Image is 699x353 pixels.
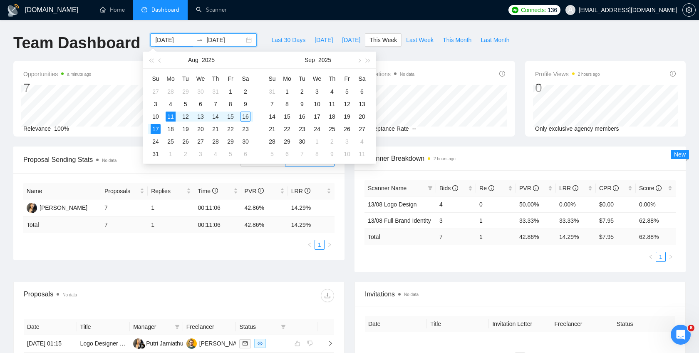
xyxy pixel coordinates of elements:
[267,87,277,97] div: 31
[315,35,333,45] span: [DATE]
[406,35,434,45] span: Last Week
[211,149,221,159] div: 4
[599,185,619,191] span: CPR
[340,72,354,85] th: Fr
[223,123,238,135] td: 2025-08-22
[670,71,676,77] span: info-circle
[178,72,193,85] th: Tu
[193,123,208,135] td: 2025-08-20
[305,188,310,194] span: info-circle
[327,242,332,247] span: right
[133,338,144,349] img: PJ
[265,135,280,148] td: 2025-09-28
[369,35,397,45] span: This Week
[295,72,310,85] th: Tu
[312,137,322,147] div: 1
[280,123,295,135] td: 2025-09-22
[281,324,286,329] span: filter
[267,137,277,147] div: 28
[297,137,307,147] div: 30
[282,112,292,122] div: 15
[100,6,125,13] a: homeHome
[295,148,310,160] td: 2025-10-07
[23,125,51,132] span: Relevance
[295,123,310,135] td: 2025-09-23
[354,135,369,148] td: 2025-10-04
[533,185,539,191] span: info-circle
[151,186,185,196] span: Replies
[155,35,193,45] input: Start date
[238,110,253,123] td: 2025-08-16
[682,3,696,17] button: setting
[305,52,315,68] button: Sep
[178,148,193,160] td: 2025-09-02
[436,196,476,212] td: 4
[325,148,340,160] td: 2025-10-09
[223,148,238,160] td: 2025-09-05
[193,98,208,110] td: 2025-08-06
[267,99,277,109] div: 7
[240,99,250,109] div: 9
[193,148,208,160] td: 2025-09-03
[297,149,307,159] div: 7
[181,87,191,97] div: 29
[280,135,295,148] td: 2025-09-29
[193,110,208,123] td: 2025-08-13
[613,185,619,191] span: info-circle
[340,110,354,123] td: 2025-09-19
[636,196,676,212] td: 0.00%
[208,135,223,148] td: 2025-08-28
[226,112,235,122] div: 15
[80,340,273,347] a: Logo Designer Needed for Premium, Bold Brand: The 365 Live Experience
[648,254,653,259] span: left
[166,124,176,134] div: 18
[310,85,325,98] td: 2025-09-03
[297,87,307,97] div: 2
[438,33,476,47] button: This Month
[327,87,337,97] div: 4
[101,183,148,199] th: Proposals
[258,188,264,194] span: info-circle
[368,185,407,191] span: Scanner Name
[196,37,203,43] span: swap-right
[310,72,325,85] th: We
[166,137,176,147] div: 25
[291,188,310,194] span: LRR
[223,72,238,85] th: Fr
[212,188,218,194] span: info-circle
[357,112,367,122] div: 20
[434,157,456,161] time: 2 hours ago
[163,148,178,160] td: 2025-09-01
[245,188,264,194] span: PVR
[342,137,352,147] div: 3
[208,98,223,110] td: 2025-08-07
[243,341,248,346] span: mail
[238,135,253,148] td: 2025-08-30
[297,124,307,134] div: 23
[27,204,87,211] a: KA[PERSON_NAME]
[556,196,596,212] td: 0.00%
[265,98,280,110] td: 2025-09-07
[148,123,163,135] td: 2025-08-17
[671,325,691,345] iframe: Intercom live chat
[295,98,310,110] td: 2025-09-09
[337,33,365,47] button: [DATE]
[166,87,176,97] div: 28
[342,99,352,109] div: 12
[312,149,322,159] div: 8
[23,80,91,96] div: 7
[267,124,277,134] div: 21
[223,98,238,110] td: 2025-08-08
[476,196,516,212] td: 0
[535,80,600,96] div: 0
[548,5,557,15] span: 136
[267,149,277,159] div: 5
[67,72,91,77] time: a minute ago
[166,99,176,109] div: 4
[196,112,206,122] div: 13
[357,124,367,134] div: 27
[211,87,221,97] div: 31
[481,35,509,45] span: Last Month
[282,137,292,147] div: 29
[188,52,198,68] button: Aug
